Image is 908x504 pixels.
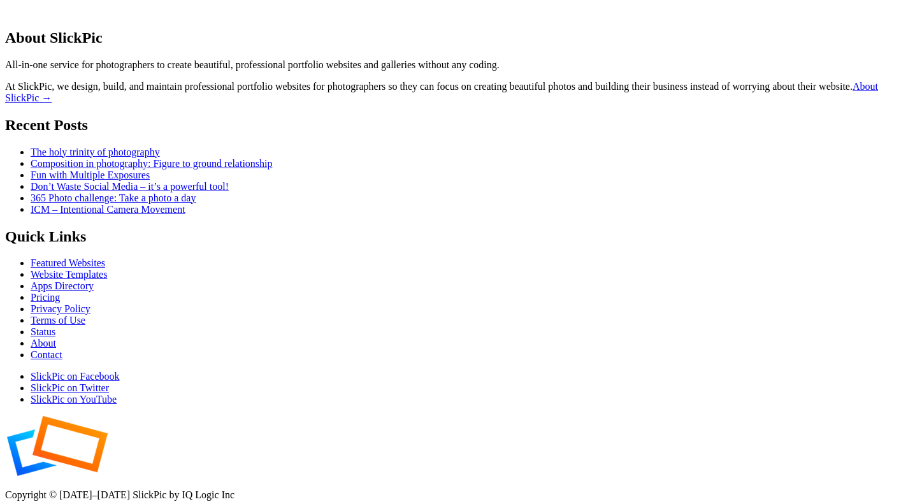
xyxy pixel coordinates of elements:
a: Featured Websites [31,257,105,268]
a: SlickPic on Facebook [31,371,120,382]
a: About SlickPic [5,81,878,103]
a: Website Templates [31,269,107,280]
p: All-in-one service for photographers to create beautiful, professional portfolio websites and gal... [5,59,903,71]
a: SlickPic on Twitter [31,382,109,393]
a: About [31,338,56,349]
a: Pricing [31,292,60,303]
img: SlickPic – Photography Websites [5,415,311,477]
p: At SlickPic, we design, build, and maintain professional portfolio websites for photographers so ... [5,81,903,104]
a: SlickPic on YouTube [31,394,117,405]
a: ICM – Intentional Camera Movement [31,204,185,215]
a: Terms of Use [31,315,85,326]
a: The holy trinity of photography [31,147,160,157]
h2: Quick Links [5,228,903,245]
a: Fun with Multiple Exposures [31,169,150,180]
a: Status [31,326,55,337]
a: Apps Directory [31,280,94,291]
a: Privacy Policy [31,303,90,314]
p: Copyright © [DATE]–[DATE] SlickPic by IQ Logic Inc [5,489,903,501]
a: Contact [31,349,62,360]
h2: Recent Posts [5,117,903,134]
h2: About SlickPic [5,29,903,47]
a: Composition in photography: Figure to ground relationship [31,158,273,169]
a: 365 Photo challenge: Take a photo a day [31,192,196,203]
a: Don’t Waste Social Media – it’s a powerful tool! [31,181,229,192]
